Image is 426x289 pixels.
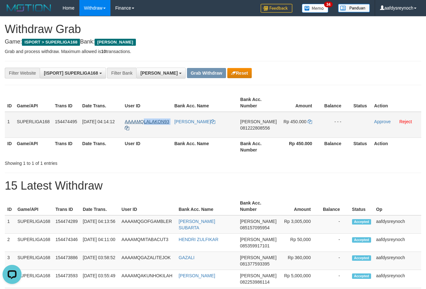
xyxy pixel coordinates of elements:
[5,48,421,55] p: Grab and process withdraw. Maximum allowed is transactions.
[240,261,270,266] span: Copy 081377593395 to clipboard
[44,71,98,76] span: [ISPORT] SUPERLIGA168
[3,3,22,22] button: Open LiveChat chat widget
[5,23,421,36] h1: Withdraw Grab
[52,94,80,112] th: Trans ID
[283,119,306,124] span: Rp 450.000
[240,225,270,230] span: Copy 085157095954 to clipboard
[5,234,15,252] td: 2
[240,219,276,224] span: [PERSON_NAME]
[374,119,391,124] a: Approve
[351,138,371,156] th: Status
[240,255,276,260] span: [PERSON_NAME]
[279,234,320,252] td: Rp 50,000
[5,94,14,112] th: ID
[80,270,119,288] td: [DATE] 03:55:49
[374,234,421,252] td: aafdysreynoch
[320,197,349,215] th: Balance
[101,49,106,54] strong: 10
[122,94,172,112] th: User ID
[15,197,53,215] th: Game/API
[174,119,215,124] a: [PERSON_NAME]
[5,112,14,138] td: 1
[338,4,370,12] img: panduan.png
[53,234,80,252] td: 154474346
[374,197,421,215] th: Op
[125,119,169,124] span: AAAAMQLALAKON93
[5,179,421,192] h1: 15 Latest Withdraw
[95,39,136,46] span: [PERSON_NAME]
[80,252,119,270] td: [DATE] 03:58:52
[322,138,351,156] th: Balance
[374,252,421,270] td: aafdysreynoch
[372,94,421,112] th: Action
[15,234,53,252] td: SUPERLIGA168
[374,215,421,234] td: aafdysreynoch
[322,94,351,112] th: Balance
[176,197,237,215] th: Bank Acc. Name
[399,119,412,124] a: Reject
[187,68,226,78] button: Grab Withdraw
[136,68,185,78] button: [PERSON_NAME]
[240,237,276,242] span: [PERSON_NAME]
[5,158,173,166] div: Showing 1 to 1 of 1 entries
[352,273,371,279] span: Accepted
[279,138,322,156] th: Rp 450.000
[179,273,215,278] a: [PERSON_NAME]
[119,234,176,252] td: AAAAMQMITABACUT3
[80,138,122,156] th: Date Trans.
[53,252,80,270] td: 154473886
[5,3,53,13] img: MOTION_logo.png
[240,119,277,124] span: [PERSON_NAME]
[240,125,270,131] span: Copy 081222808556 to clipboard
[279,215,320,234] td: Rp 3,005,000
[55,119,77,124] span: 154474495
[308,119,312,124] a: Copy 450000 to clipboard
[140,71,177,76] span: [PERSON_NAME]
[15,270,53,288] td: SUPERLIGA168
[5,252,15,270] td: 3
[227,68,252,78] button: Reset
[14,94,52,112] th: Game/API
[14,138,52,156] th: Game/API
[53,215,80,234] td: 154474289
[80,215,119,234] td: [DATE] 04:13:56
[324,2,333,7] span: 34
[82,119,115,124] span: [DATE] 04:14:12
[5,197,15,215] th: ID
[125,119,169,131] a: AAAAMQLALAKON93
[53,197,80,215] th: Trans ID
[240,243,270,248] span: Copy 085359917101 to clipboard
[240,279,270,285] span: Copy 082253986114 to clipboard
[279,94,322,112] th: Amount
[80,197,119,215] th: Date Trans.
[320,234,349,252] td: -
[374,270,421,288] td: aafdysreynoch
[302,4,329,13] img: Button%20Memo.svg
[53,270,80,288] td: 154473593
[22,39,80,46] span: ISPORT > SUPERLIGA168
[372,138,421,156] th: Action
[52,138,80,156] th: Trans ID
[119,197,176,215] th: User ID
[5,39,421,45] h4: Game: Bank:
[15,215,53,234] td: SUPERLIGA168
[351,94,371,112] th: Status
[15,252,53,270] td: SUPERLIGA168
[261,4,292,13] img: Feedback.jpg
[320,215,349,234] td: -
[322,112,351,138] td: - - -
[179,255,195,260] a: GAZALI
[238,138,279,156] th: Bank Acc. Number
[5,138,14,156] th: ID
[179,219,215,230] a: [PERSON_NAME] SUBARTA
[119,215,176,234] td: AAAAMQGOFGAMBLER
[5,215,15,234] td: 1
[122,138,172,156] th: User ID
[237,197,279,215] th: Bank Acc. Number
[107,68,136,78] div: Filter Bank
[279,270,320,288] td: Rp 5,000,000
[279,197,320,215] th: Amount
[349,197,374,215] th: Status
[80,94,122,112] th: Date Trans.
[238,94,279,112] th: Bank Acc. Number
